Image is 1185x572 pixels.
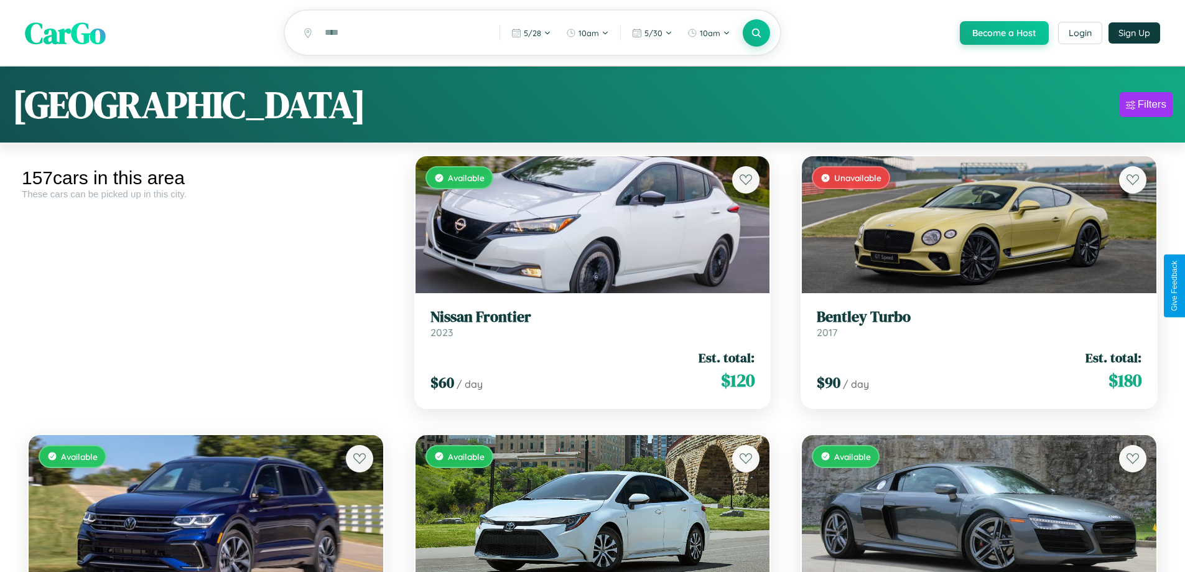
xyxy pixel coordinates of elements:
[721,368,755,393] span: $ 120
[1058,22,1102,44] button: Login
[22,189,390,199] div: These cars can be picked up in this city.
[505,23,557,43] button: 5/28
[843,378,869,390] span: / day
[430,326,453,339] span: 2023
[579,28,599,38] span: 10am
[817,372,840,393] span: $ 90
[700,28,720,38] span: 10am
[524,28,541,38] span: 5 / 28
[1085,349,1141,367] span: Est. total:
[430,308,755,339] a: Nissan Frontier2023
[817,308,1141,339] a: Bentley Turbo2017
[22,167,390,189] div: 157 cars in this area
[817,308,1141,326] h3: Bentley Turbo
[1138,98,1166,111] div: Filters
[681,23,737,43] button: 10am
[448,172,485,183] span: Available
[817,326,837,339] span: 2017
[699,349,755,367] span: Est. total:
[626,23,679,43] button: 5/30
[1108,22,1160,44] button: Sign Up
[430,372,454,393] span: $ 60
[448,451,485,462] span: Available
[560,23,615,43] button: 10am
[1108,368,1141,393] span: $ 180
[960,21,1049,45] button: Become a Host
[12,79,366,130] h1: [GEOGRAPHIC_DATA]
[25,12,106,54] span: CarGo
[834,451,871,462] span: Available
[644,28,662,38] span: 5 / 30
[1120,92,1173,117] button: Filters
[457,378,483,390] span: / day
[61,451,98,462] span: Available
[1170,261,1179,311] div: Give Feedback
[834,172,881,183] span: Unavailable
[430,308,755,326] h3: Nissan Frontier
